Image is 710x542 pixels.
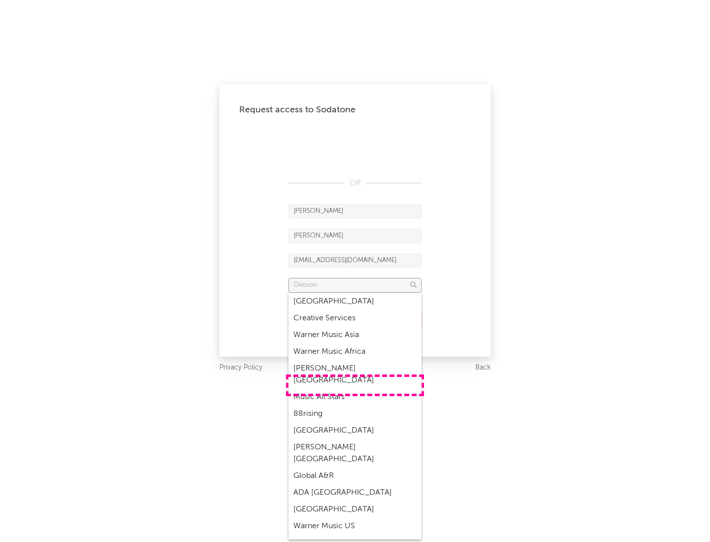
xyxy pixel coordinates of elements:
[475,362,491,374] a: Back
[288,406,422,422] div: 88rising
[239,104,471,116] div: Request access to Sodatone
[288,278,422,293] input: Division
[288,293,422,310] div: [GEOGRAPHIC_DATA]
[288,327,422,343] div: Warner Music Asia
[288,518,422,535] div: Warner Music US
[288,310,422,327] div: Creative Services
[288,177,422,189] div: OR
[288,253,422,268] input: Email
[288,484,422,501] div: ADA [GEOGRAPHIC_DATA]
[288,229,422,243] input: Last Name
[288,389,422,406] div: Music All Stars
[288,204,422,219] input: First Name
[288,360,422,389] div: [PERSON_NAME] [GEOGRAPHIC_DATA]
[219,362,262,374] a: Privacy Policy
[288,422,422,439] div: [GEOGRAPHIC_DATA]
[288,343,422,360] div: Warner Music Africa
[288,439,422,468] div: [PERSON_NAME] [GEOGRAPHIC_DATA]
[288,468,422,484] div: Global A&R
[288,501,422,518] div: [GEOGRAPHIC_DATA]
